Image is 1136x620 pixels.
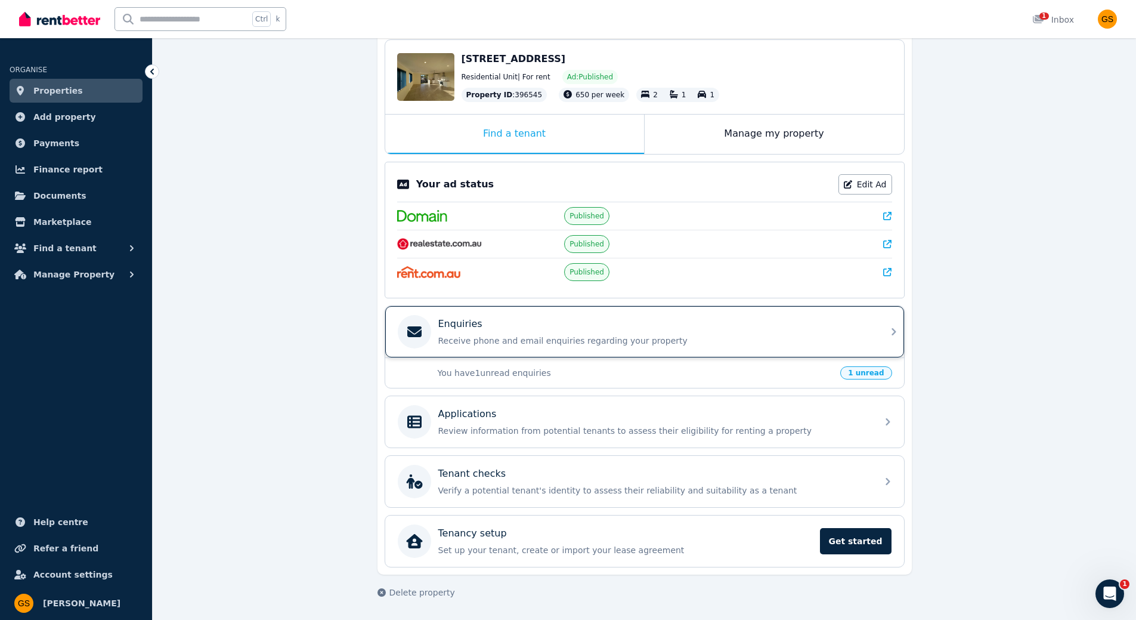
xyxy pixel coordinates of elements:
span: Residential Unit | For rent [462,72,550,82]
span: Finance report [33,162,103,177]
span: Manage Property [33,267,114,282]
span: 650 per week [575,91,624,99]
span: 1 [682,91,686,99]
a: Add property [10,105,143,129]
span: Ad: Published [567,72,613,82]
span: Published [569,211,604,221]
span: 1 [1039,13,1049,20]
span: Delete property [389,587,455,599]
p: Tenant checks [438,467,506,481]
p: Verify a potential tenant's identity to assess their reliability and suitability as a tenant [438,485,870,496]
a: Account settings [10,563,143,587]
span: 1 [710,91,714,99]
div: : 396545 [462,88,547,102]
a: Finance report [10,158,143,181]
button: Delete property [377,587,455,599]
div: Manage my property [645,115,904,154]
a: Documents [10,184,143,208]
span: Marketplace [33,215,91,229]
span: Documents [33,189,86,203]
div: Inbox [1032,14,1074,26]
p: You have 1 unread enquiries [438,367,834,379]
a: Edit Ad [838,174,892,195]
span: Help centre [33,515,88,529]
span: Property ID [466,90,513,100]
span: ORGANISE [10,66,47,74]
p: Receive phone and email enquiries regarding your property [438,335,870,347]
button: Manage Property [10,263,143,286]
img: GURBHEJ SEKHON [14,594,33,613]
span: Refer a friend [33,541,98,556]
span: Properties [33,84,83,98]
p: Review information from potential tenants to assess their eligibility for renting a property [438,425,870,437]
p: Tenancy setup [438,526,507,541]
img: Domain.com.au [397,210,447,222]
a: ApplicationsReview information from potential tenants to assess their eligibility for renting a p... [385,396,904,448]
a: Refer a friend [10,536,143,560]
a: Help centre [10,510,143,534]
a: Marketplace [10,210,143,234]
a: Tenant checksVerify a potential tenant's identity to assess their reliability and suitability as ... [385,456,904,507]
button: Find a tenant [10,236,143,260]
span: Published [569,267,604,277]
p: Applications [438,407,497,421]
iframe: Intercom live chat [1095,579,1124,608]
span: [PERSON_NAME] [43,596,120,610]
span: Find a tenant [33,241,97,255]
span: 2 [653,91,658,99]
a: Tenancy setupSet up your tenant, create or import your lease agreementGet started [385,516,904,567]
span: Account settings [33,567,113,582]
span: 1 [1120,579,1129,589]
span: Get started [820,528,892,554]
a: EnquiriesReceive phone and email enquiries regarding your property [385,306,904,357]
span: [STREET_ADDRESS] [462,53,566,64]
img: RentBetter [19,10,100,28]
p: Enquiries [438,317,482,331]
img: Rent.com.au [397,266,461,278]
span: k [276,14,280,24]
img: GURBHEJ SEKHON [1098,10,1117,29]
a: Properties [10,79,143,103]
img: RealEstate.com.au [397,238,482,250]
span: 1 unread [840,366,892,380]
span: Add property [33,110,96,124]
p: Your ad status [416,177,494,192]
span: Ctrl [252,11,271,27]
span: Published [569,239,604,249]
p: Set up your tenant, create or import your lease agreement [438,544,813,556]
a: Payments [10,131,143,155]
span: Payments [33,136,79,150]
div: Find a tenant [385,115,644,154]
